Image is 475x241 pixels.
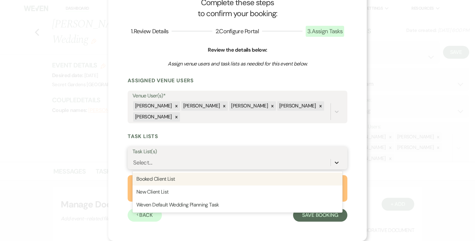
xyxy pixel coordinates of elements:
[212,28,262,34] button: 2.Configure Portal
[150,60,325,67] h3: Assign venue users and task lists as needed for this event below.
[133,101,173,111] div: [PERSON_NAME]
[132,198,343,211] div: Weven Default Wedding Planning Task
[131,27,168,35] span: 1 . Review Details
[132,186,343,198] div: New Client List
[132,173,343,186] div: Booked Client List
[216,27,259,35] span: 2 . Configure Portal
[128,46,347,54] h6: Review the details below:
[128,133,347,140] h3: Task Lists
[133,158,152,167] div: Select...
[132,91,343,101] label: Venue User(s)*
[306,26,344,37] span: 3 . Assign Tasks
[128,28,172,34] button: 1.Review Details
[229,101,269,111] div: [PERSON_NAME]
[293,209,347,222] button: Save Booking
[181,101,221,111] div: [PERSON_NAME]
[132,147,343,156] label: Task List(s)
[277,101,317,111] div: [PERSON_NAME]
[128,77,347,84] h3: Assigned Venue Users
[133,112,173,122] div: [PERSON_NAME]
[128,209,162,222] button: Back
[302,28,347,34] button: 3.Assign Tasks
